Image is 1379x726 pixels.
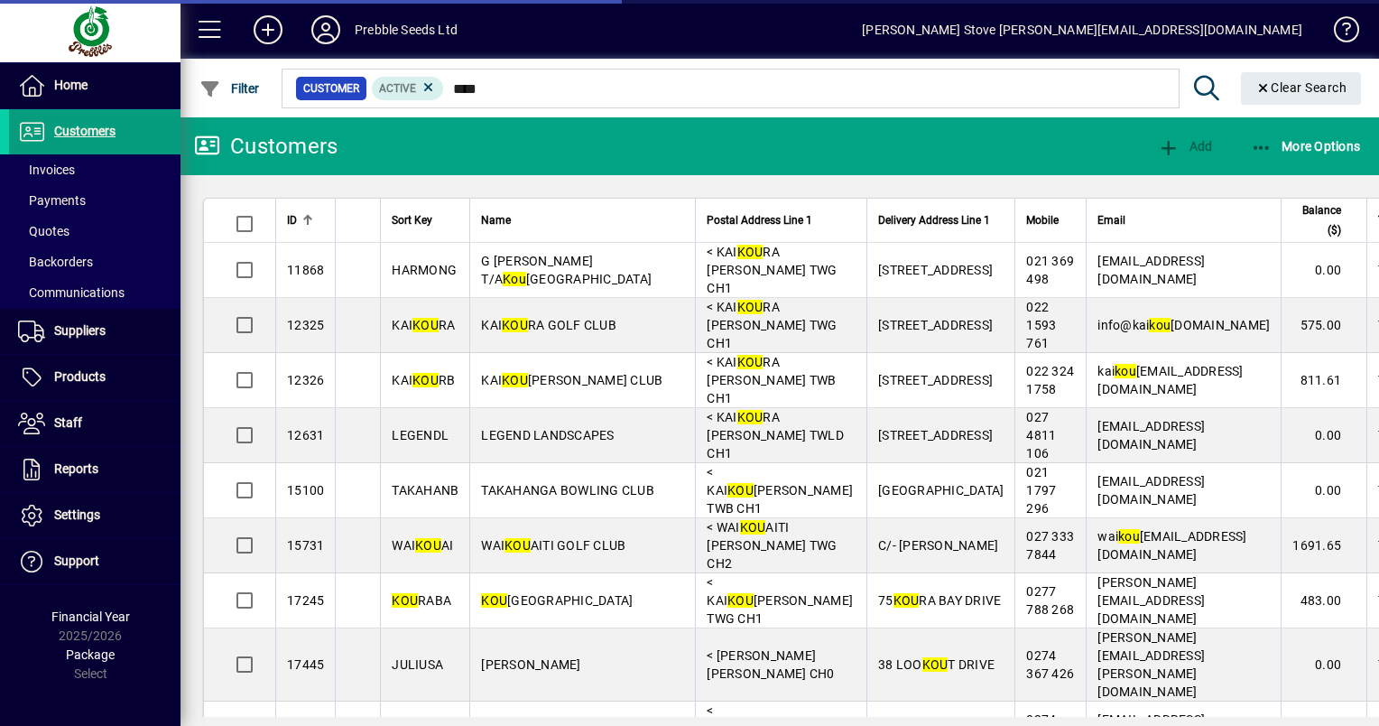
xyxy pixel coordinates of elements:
[481,483,654,498] span: TAKAHANGA BOWLING CLUB
[1097,474,1205,507] span: [EMAIL_ADDRESS][DOMAIN_NAME]
[392,593,451,608] span: RABA
[9,185,180,216] a: Payments
[1026,254,1074,286] span: 021 369 498
[481,593,633,608] span: [GEOGRAPHIC_DATA]
[1097,364,1243,396] span: kai [EMAIL_ADDRESS][DOMAIN_NAME]
[878,373,993,387] span: [STREET_ADDRESS]
[9,247,180,277] a: Backorders
[392,210,432,230] span: Sort Key
[54,369,106,384] span: Products
[1026,584,1074,617] span: 0277 788 268
[481,210,511,230] span: Name
[737,300,764,314] em: KOU
[727,593,754,608] em: KOU
[1158,139,1212,154] span: Add
[1118,529,1140,544] em: kou
[862,15,1302,44] div: [PERSON_NAME] Stove [PERSON_NAME][EMAIL_ADDRESS][DOMAIN_NAME]
[1097,419,1205,451] span: [EMAIL_ADDRESS][DOMAIN_NAME]
[707,245,837,295] span: < KAI RA [PERSON_NAME] TWG CH1
[878,428,993,442] span: [STREET_ADDRESS]
[481,538,625,553] span: WAI AITI GOLF CLUB
[1281,243,1366,298] td: 0.00
[392,263,457,277] span: HARMONG
[18,285,125,300] span: Communications
[481,318,616,332] span: KAI RA GOLF CLUB
[1026,210,1075,230] div: Mobile
[54,507,100,522] span: Settings
[1026,410,1056,461] span: 027 4811 106
[1246,130,1365,163] button: More Options
[392,428,449,442] span: LEGENDL
[1097,529,1246,562] span: wai [EMAIL_ADDRESS][DOMAIN_NAME]
[737,245,764,259] em: KOU
[1320,4,1356,62] a: Knowledge Base
[1097,630,1205,699] span: [PERSON_NAME][EMAIL_ADDRESS][PERSON_NAME][DOMAIN_NAME]
[199,81,260,96] span: Filter
[392,318,455,332] span: KAI RA
[1097,318,1270,332] span: info@kai [DOMAIN_NAME]
[740,520,766,535] em: KOU
[1097,210,1125,230] span: Email
[9,401,180,446] a: Staff
[1292,200,1357,240] div: Balance ($)
[481,210,684,230] div: Name
[707,410,844,461] span: < KAI RA [PERSON_NAME] TWLD CH1
[1097,575,1205,626] span: [PERSON_NAME][EMAIL_ADDRESS][DOMAIN_NAME]
[481,657,580,672] span: [PERSON_NAME]
[1153,130,1217,163] button: Add
[392,373,455,387] span: KAI RB
[878,593,1001,608] span: 75 RA BAY DRIVE
[239,14,297,46] button: Add
[481,593,507,608] em: KOU
[287,210,324,230] div: ID
[287,263,324,277] span: 11868
[412,373,439,387] em: KOU
[9,309,180,354] a: Suppliers
[287,593,324,608] span: 17245
[297,14,355,46] button: Profile
[392,483,458,498] span: TAKAHANB
[18,193,86,208] span: Payments
[9,63,180,108] a: Home
[9,154,180,185] a: Invoices
[707,465,853,516] span: < KAI [PERSON_NAME] TWB CH1
[379,82,416,95] span: Active
[392,538,453,553] span: WAI AI
[415,538,441,553] em: KOU
[355,15,458,44] div: Prebble Seeds Ltd
[503,272,526,286] em: Kou
[54,323,106,338] span: Suppliers
[504,538,531,553] em: KOU
[1026,364,1074,396] span: 022 324 1758
[1281,408,1366,463] td: 0.00
[9,539,180,584] a: Support
[481,254,652,286] span: G [PERSON_NAME] T/A [GEOGRAPHIC_DATA]
[1026,300,1056,350] span: 022 1593 761
[9,493,180,538] a: Settings
[1115,364,1136,378] em: kou
[737,355,764,369] em: KOU
[1281,353,1366,408] td: 811.61
[878,538,998,553] span: C/- [PERSON_NAME]
[287,657,324,672] span: 17445
[287,538,324,553] span: 15731
[287,318,324,332] span: 12325
[51,610,130,624] span: Financial Year
[1149,318,1171,332] em: kou
[18,255,93,269] span: Backorders
[54,78,88,92] span: Home
[54,124,116,138] span: Customers
[1026,465,1056,516] span: 021 1797 296
[878,318,993,332] span: [STREET_ADDRESS]
[1292,200,1341,240] span: Balance ($)
[878,657,995,672] span: 38 LOO T DRIVE
[1097,210,1270,230] div: Email
[1026,648,1074,681] span: 0274 367 426
[481,428,614,442] span: LEGEND LANDSCAPES
[194,132,338,161] div: Customers
[9,277,180,308] a: Communications
[1281,628,1366,702] td: 0.00
[287,373,324,387] span: 12326
[707,575,853,626] span: < KAI [PERSON_NAME] TWG CH1
[707,520,837,571] span: < WAI AITI [PERSON_NAME] TWG CH2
